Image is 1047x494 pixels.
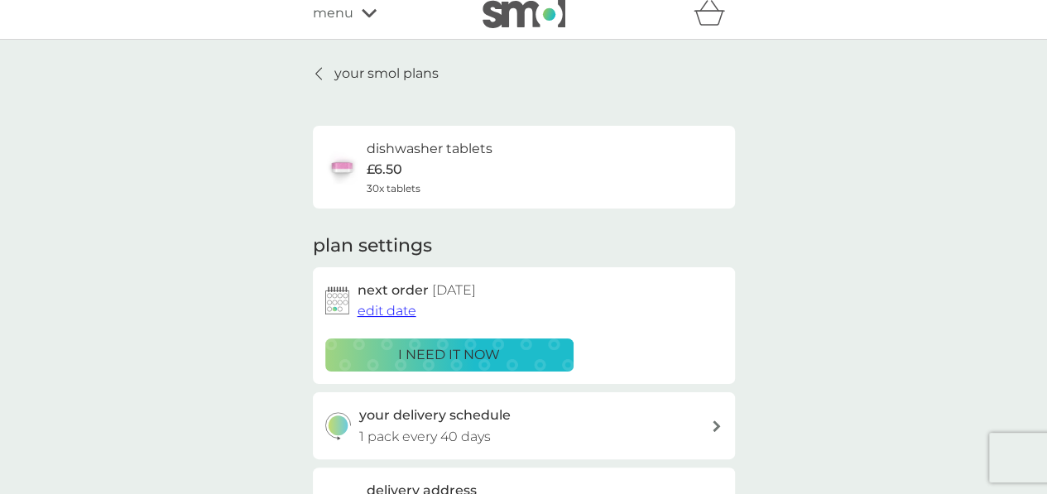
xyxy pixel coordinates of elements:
h6: dishwasher tablets [367,138,492,160]
a: your smol plans [313,63,439,84]
p: 1 pack every 40 days [359,426,491,448]
button: i need it now [325,338,574,372]
span: menu [313,2,353,24]
h2: plan settings [313,233,432,259]
p: £6.50 [367,159,402,180]
span: 30x tablets [367,180,420,196]
span: edit date [358,303,416,319]
h2: next order [358,280,476,301]
span: [DATE] [432,282,476,298]
button: your delivery schedule1 pack every 40 days [313,392,735,459]
h3: your delivery schedule [359,405,511,426]
button: edit date [358,300,416,322]
p: i need it now [398,344,500,366]
img: dishwasher tablets [325,151,358,184]
p: your smol plans [334,63,439,84]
